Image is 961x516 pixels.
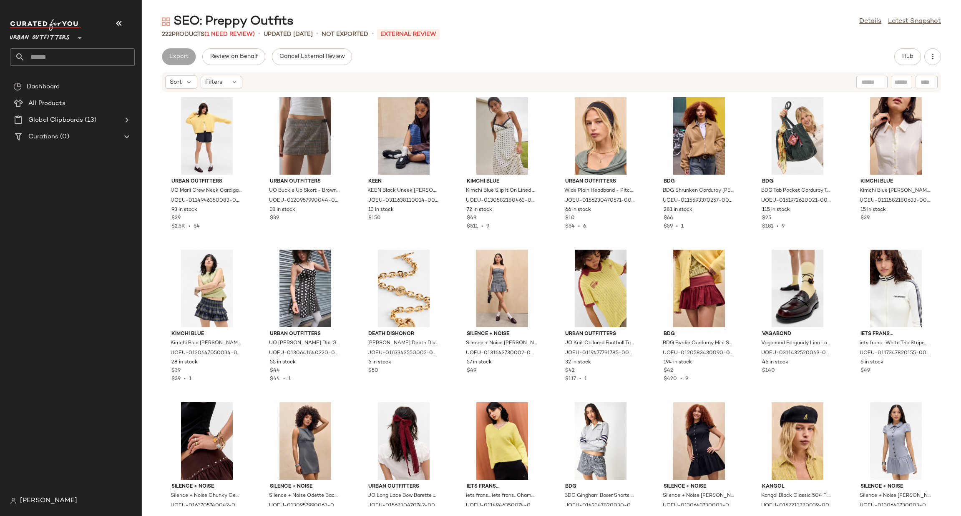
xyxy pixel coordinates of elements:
[664,224,673,229] span: $59
[205,78,222,87] span: Filters
[663,492,734,500] span: Silence + Noise [PERSON_NAME] Shirt Dress - Black M at Urban Outfitters
[466,350,537,357] span: UOEU-0131643730002-000-008
[762,367,775,375] span: $140
[677,376,685,382] span: •
[368,331,439,338] span: Death Dishonor
[270,331,341,338] span: Urban Outfitters
[466,502,537,510] span: UOEU-0114946350074-000-072
[486,224,489,229] span: 9
[564,340,635,347] span: UO Knit Collared Football Top - Yellow L at Urban Outfitters
[564,502,635,510] span: UOEU-0142347820030-000-001
[189,376,191,382] span: 1
[755,250,840,327] img: 0311432520069_061_m
[460,402,544,480] img: 0114946350074_072_a2
[368,359,391,366] span: 6 in stock
[664,483,735,491] span: Silence + Noise
[171,331,242,338] span: Kimchi Blue
[367,492,438,500] span: UO Long Lace Bow Barette Hair Clip ALL at Urban Outfitters
[269,187,340,195] span: UO Buckle Up Skort - Brown M at Urban Outfitters
[171,197,242,205] span: UOEU-0114946350083-000-271
[564,197,635,205] span: UOEU-0156230470571-000-508
[171,359,198,366] span: 28 in stock
[171,187,242,195] span: UO Marli Crew Neck Cardigan - Lemon S at Urban Outfitters
[565,483,636,491] span: BDG
[860,483,931,491] span: Silence + Noise
[367,350,438,357] span: UOEU-0163342550002-000-070
[467,224,478,229] span: $511
[565,215,575,222] span: $10
[171,376,181,382] span: $39
[171,224,185,229] span: $2.5K
[264,30,313,39] p: updated [DATE]
[860,331,931,338] span: iets frans...
[755,97,840,175] img: 0151972620021_032_m
[171,340,242,347] span: Kimchi Blue [PERSON_NAME] Check Skort - Blue XL at Urban Outfitters
[860,197,931,205] span: UOEU-0111582180633-000-010
[565,206,591,214] span: 66 in stock
[288,376,291,382] span: 1
[859,17,881,27] a: Details
[663,187,734,195] span: BDG Shrunken Corduroy [PERSON_NAME] Jacket XS at Urban Outfitters
[270,367,280,375] span: $44
[657,250,741,327] img: 0120583430090_060_a2
[466,492,537,500] span: iets frans... iets frans.. Champagne High V-Neck Jumper - Yellow XS at Urban Outfitters
[269,340,340,347] span: UO [PERSON_NAME] Dot Godet Mini Dress - Black 2XS at Urban Outfitters
[575,224,583,229] span: •
[888,17,941,27] a: Latest Snapshot
[162,30,255,39] div: Products
[28,132,58,142] span: Curations
[185,224,194,229] span: •
[467,331,538,338] span: Silence + Noise
[467,215,476,222] span: $49
[269,492,340,500] span: Silence + Noise Odette Backless Dress - Grey M at Urban Outfitters
[171,492,242,500] span: Silence + Noise Chunky Gem Bracelet - Gold at Urban Outfitters
[171,215,181,222] span: $39
[181,376,189,382] span: •
[762,215,771,222] span: $25
[657,97,741,175] img: 0115593370257_225_a2
[270,178,341,185] span: Urban Outfitters
[558,402,643,480] img: 0142347820030_001_b
[762,359,788,366] span: 46 in stock
[854,402,938,480] img: 0130643730003_004_a2
[664,367,673,375] span: $42
[664,178,735,185] span: BDG
[478,224,486,229] span: •
[773,224,782,229] span: •
[270,376,280,382] span: $44
[762,206,790,214] span: 115 in stock
[565,331,636,338] span: Urban Outfitters
[10,498,17,504] img: svg%3e
[316,29,318,39] span: •
[860,350,931,357] span: UOEU-0117347820155-000-010
[162,31,172,38] span: 222
[664,376,677,382] span: $420
[209,53,258,60] span: Review on Behalf
[263,250,347,327] img: 0130641640220_009_c
[664,206,692,214] span: 281 in stock
[761,492,832,500] span: Kangol Black Classic 504 Flat Cap - Black at Urban Outfitters
[860,359,883,366] span: 6 in stock
[202,48,265,65] button: Review on Behalf
[681,224,684,229] span: 1
[269,350,340,357] span: UOEU-0130641640220-000-009
[860,367,870,375] span: $49
[269,502,340,510] span: UOEU-0130957990063-000-004
[367,340,438,347] span: [PERSON_NAME] Death Dishonor Bracelet - Gold at Urban Outfitters
[564,187,635,195] span: Wide Plain Headband - Pitch black at Urban Outfitters
[162,13,294,30] div: SEO: Preppy Outfits
[860,206,886,214] span: 15 in stock
[564,350,635,357] span: UOEU-0119477791785-000-072
[362,97,446,175] img: 0311638110014_001_m
[860,215,870,222] span: $39
[367,187,438,195] span: KEEN Black Uneek [PERSON_NAME] [PERSON_NAME] Shoes - Black UK 8 at Urban Outfitters
[584,376,587,382] span: 1
[28,99,65,108] span: All Products
[270,359,296,366] span: 55 in stock
[258,29,260,39] span: •
[270,215,279,222] span: $39
[663,340,734,347] span: BDG Byrdie Corduroy Mini Skirt - Red XS at Urban Outfitters
[762,178,833,185] span: BDG
[460,250,544,327] img: 0131643730002_008_a2
[171,350,242,357] span: UOEU-0120647050034-000-049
